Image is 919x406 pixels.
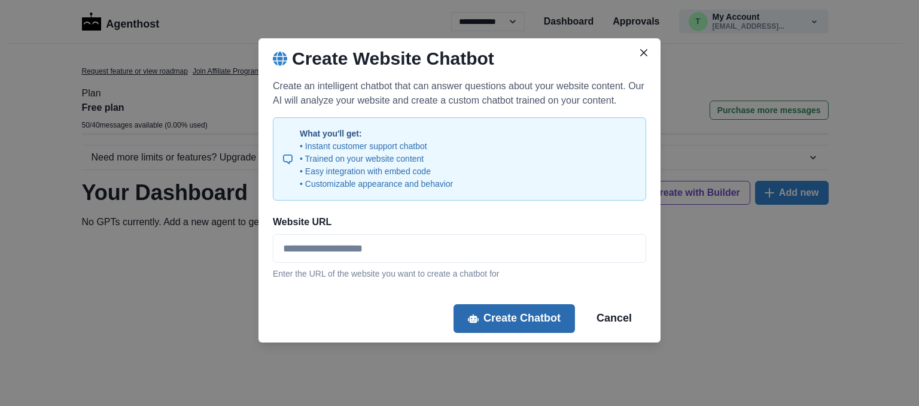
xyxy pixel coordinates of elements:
[273,268,646,280] p: Enter the URL of the website you want to create a chatbot for
[634,43,653,62] button: Close
[273,79,646,108] p: Create an intelligent chatbot that can answer questions about your website content. Our AI will a...
[292,48,494,69] h2: Create Website Chatbot
[454,304,575,333] button: Create Chatbot
[300,128,453,140] p: What you'll get:
[300,140,453,190] p: • Instant customer support chatbot • Trained on your website content • Easy integration with embe...
[582,304,646,333] button: Cancel
[273,215,639,229] label: Website URL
